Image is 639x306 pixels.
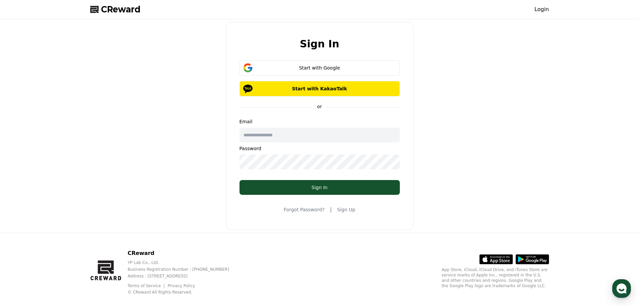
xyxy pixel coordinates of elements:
a: Messages [44,213,87,230]
p: Start with KakaoTalk [249,85,390,92]
p: App Store, iCloud, iCloud Drive, and iTunes Store are service marks of Apple Inc., registered in ... [442,267,549,289]
a: Sign Up [337,206,355,213]
a: Login [534,5,549,13]
h2: Sign In [300,38,339,49]
p: Business Registration Number : [PHONE_NUMBER] [127,267,240,272]
button: Start with Google [239,60,400,76]
a: Privacy Policy [168,283,195,288]
p: © CReward All Rights Reserved. [127,290,240,295]
span: Home [17,223,29,228]
p: or [313,103,326,110]
a: Forgot Password? [284,206,325,213]
p: YP Lab Co., Ltd. [127,260,240,265]
div: Sign In [253,184,386,191]
div: Start with Google [249,64,390,71]
button: Sign In [239,180,400,195]
p: Address : [STREET_ADDRESS] [127,273,240,279]
span: CReward [101,4,141,15]
a: Home [2,213,44,230]
p: CReward [127,249,240,257]
span: Settings [99,223,116,228]
a: Terms of Service [127,283,166,288]
p: Email [239,118,400,125]
span: Messages [56,223,75,229]
a: Settings [87,213,129,230]
button: Start with KakaoTalk [239,81,400,96]
span: | [330,206,332,214]
p: Password [239,145,400,152]
a: CReward [90,4,141,15]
